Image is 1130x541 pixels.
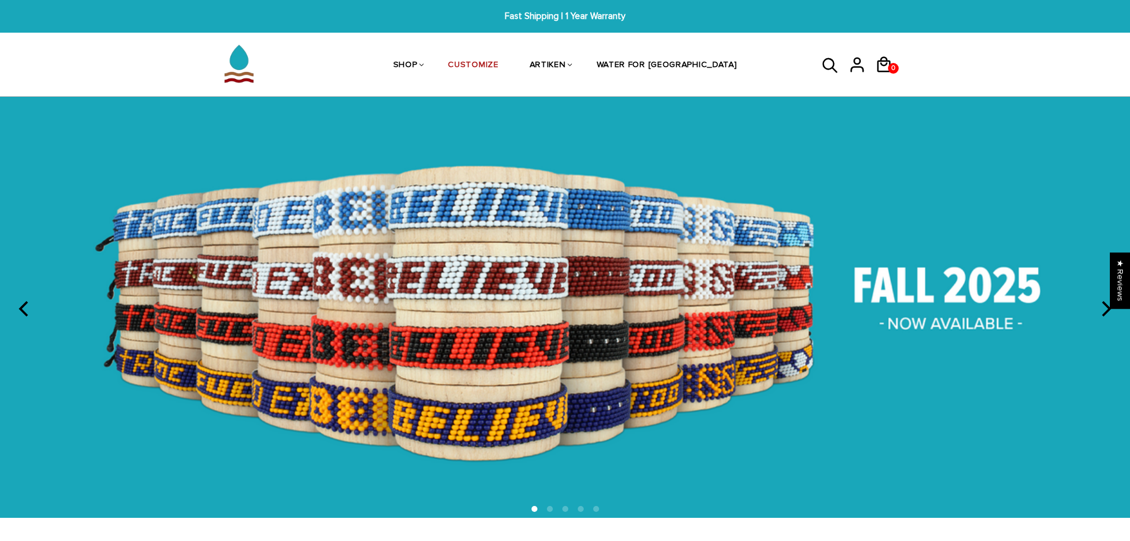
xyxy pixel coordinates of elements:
a: SHOP [393,34,418,97]
a: 0 [875,77,902,79]
a: WATER FOR [GEOGRAPHIC_DATA] [597,34,737,97]
a: CUSTOMIZE [448,34,498,97]
span: 0 [889,60,898,77]
span: Fast Shipping | 1 Year Warranty [346,10,784,23]
a: ARTIKEN [530,34,566,97]
button: next [1092,296,1118,322]
button: previous [12,296,38,322]
div: Click to open Judge.me floating reviews tab [1110,252,1130,309]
